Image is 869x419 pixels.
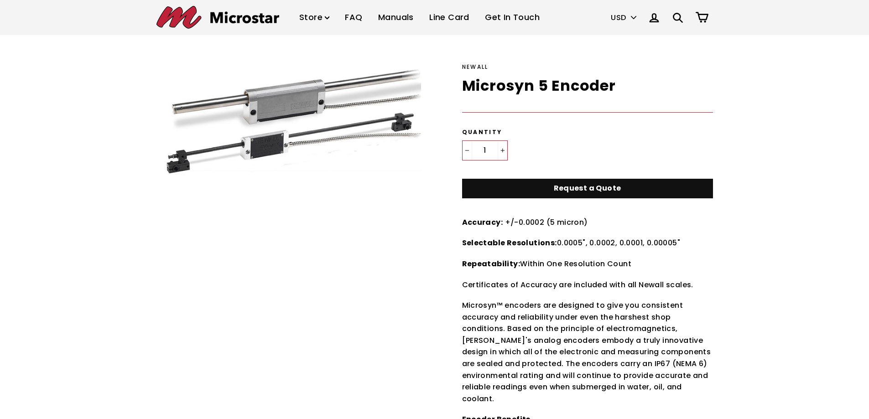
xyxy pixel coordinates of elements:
span: +/-0.0002 (5 micron) [505,217,588,228]
a: Store [292,4,336,31]
a: Manuals [371,4,421,31]
span: Based on the principle of electromagnetics, [PERSON_NAME]'s analog encoders embody a truly innova... [462,323,711,404]
strong: Selectable Resolutions: [462,238,557,248]
ul: Primary [292,4,546,31]
img: Microstar Electronics [156,6,279,29]
button: Increase item quantity by one [498,141,507,160]
span: Within One Resolution Count [462,259,631,269]
a: Line Card [422,4,476,31]
div: Newall [462,62,713,71]
span: Microsyn™ encoders are designed to give you consistent accuracy and reliability under even the ha... [462,300,683,334]
span: Certificates of Accuracy are included with all Newall scales. [462,279,693,290]
h1: Microsyn 5 Encoder [462,76,713,96]
a: Get In Touch [478,4,546,31]
span: 0.0005", 0.0002, 0.0001, 0.00005" [462,238,680,248]
button: Reduce item quantity by one [463,141,472,160]
label: Quantity [462,129,713,136]
a: FAQ [338,4,369,31]
strong: Repeatability: [462,259,520,269]
input: quantity [463,141,507,160]
strong: Accuracy: [462,217,503,228]
a: Request a Quote [462,179,713,198]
